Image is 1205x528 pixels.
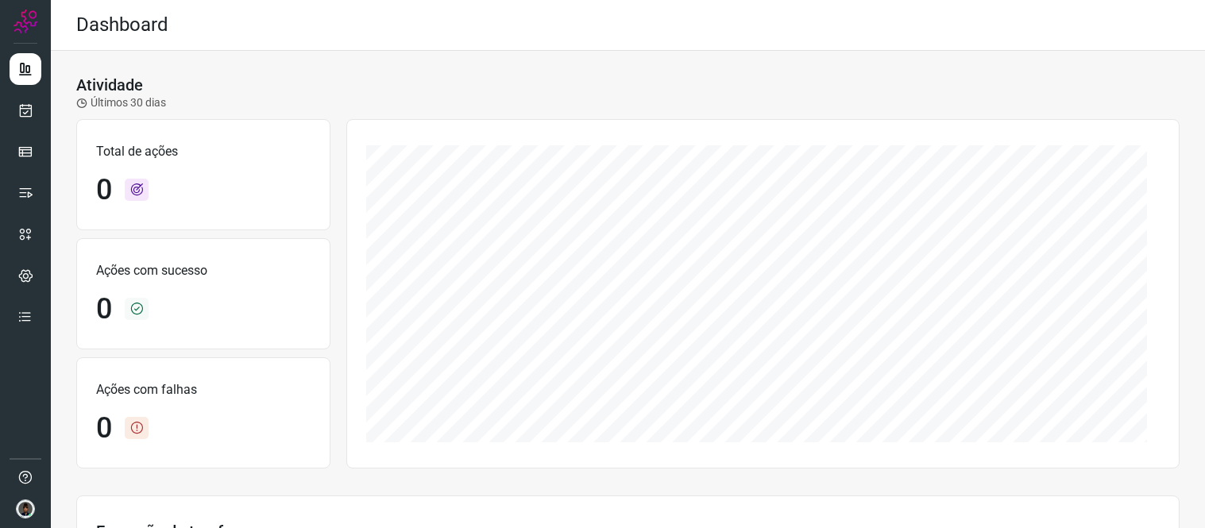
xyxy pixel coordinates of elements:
img: Logo [14,10,37,33]
h1: 0 [96,292,112,326]
p: Total de ações [96,142,311,161]
p: Últimos 30 dias [76,94,166,111]
h2: Dashboard [76,13,168,37]
p: Ações com sucesso [96,261,311,280]
p: Ações com falhas [96,380,311,399]
h1: 0 [96,411,112,445]
img: d44150f10045ac5288e451a80f22ca79.png [16,499,35,518]
h1: 0 [96,173,112,207]
h3: Atividade [76,75,143,94]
